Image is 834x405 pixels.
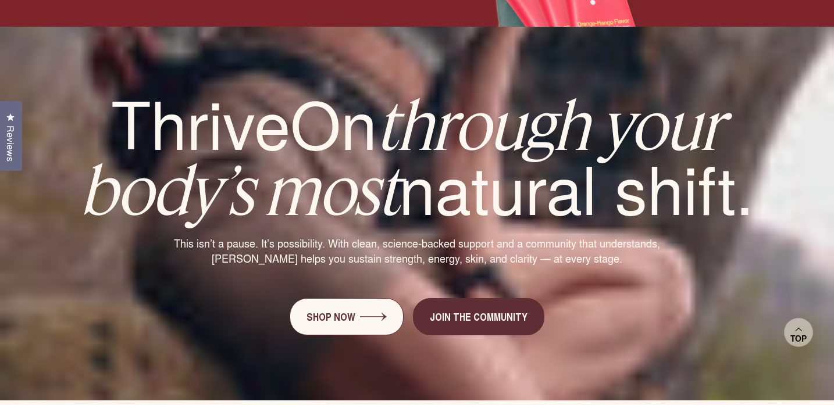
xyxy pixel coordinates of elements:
[413,298,544,335] a: Join the community
[81,84,723,231] em: through your body’s most
[138,235,696,266] p: This isn’t a pause. It’s possibility. With clean, science-backed support and a community that und...
[790,334,807,344] span: Top
[290,298,404,335] a: Shop Now
[3,126,18,162] span: Reviews
[68,92,766,221] h2: ThriveOn natural shift.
